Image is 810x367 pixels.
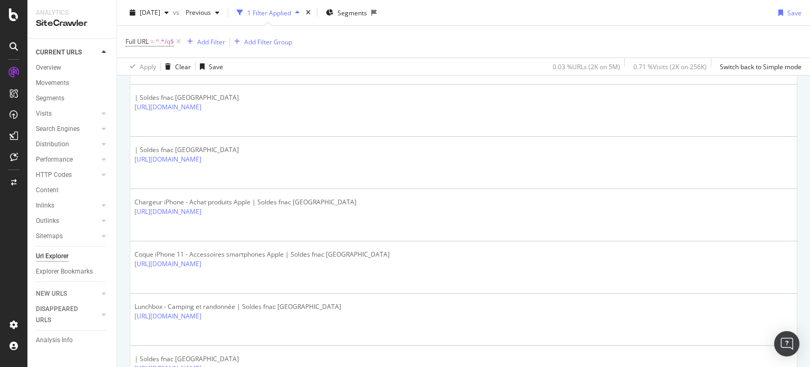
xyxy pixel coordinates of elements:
[36,304,89,326] div: DISAPPEARED URLS
[36,266,109,277] a: Explorer Bookmarks
[337,8,367,17] span: Segments
[36,93,64,104] div: Segments
[134,207,201,216] a: [URL][DOMAIN_NAME]
[36,231,63,242] div: Sitemaps
[36,200,54,211] div: Inlinks
[181,8,211,17] span: Previous
[36,62,109,73] a: Overview
[36,215,59,227] div: Outlinks
[322,4,371,21] button: Segments
[197,37,225,46] div: Add Filter
[126,58,156,75] button: Apply
[134,145,239,155] div: | Soldes fnac [GEOGRAPHIC_DATA]
[134,250,390,259] div: Coque iPhone 11 - Accessoires smartphones Apple | Soldes fnac [GEOGRAPHIC_DATA]
[173,8,181,17] span: vs
[36,288,67,299] div: NEW URLS
[134,312,201,321] a: [URL][DOMAIN_NAME]
[716,58,802,75] button: Switch back to Simple mode
[36,304,99,326] a: DISAPPEARED URLS
[36,215,99,227] a: Outlinks
[36,185,109,196] a: Content
[196,58,223,75] button: Save
[140,8,160,17] span: 2024 Aug. 1st
[161,58,191,75] button: Clear
[36,139,99,150] a: Distribution
[633,62,707,71] div: 0.71 % Visits ( 2K on 256K )
[36,335,73,346] div: Analysis Info
[36,47,99,58] a: CURRENT URLS
[134,259,201,268] a: [URL][DOMAIN_NAME]
[126,4,173,21] button: [DATE]
[134,302,341,312] div: Lunchbox - Camping et randonnée | Soldes fnac [GEOGRAPHIC_DATA]
[36,93,109,104] a: Segments
[36,124,99,135] a: Search Engines
[36,17,108,30] div: SiteCrawler
[156,34,174,49] span: ^.*/q$
[36,139,69,150] div: Distribution
[36,231,99,242] a: Sitemaps
[140,62,156,71] div: Apply
[720,62,802,71] div: Switch back to Simple mode
[774,331,799,356] div: Open Intercom Messenger
[36,62,61,73] div: Overview
[134,93,239,102] div: | Soldes fnac [GEOGRAPHIC_DATA]
[36,108,99,119] a: Visits
[181,4,224,21] button: Previous
[36,251,69,262] div: Url Explorer
[36,124,80,135] div: Search Engines
[36,170,99,181] a: HTTP Codes
[774,4,802,21] button: Save
[36,154,99,165] a: Performance
[230,35,292,48] button: Add Filter Group
[247,8,291,17] div: 1 Filter Applied
[175,62,191,71] div: Clear
[36,288,99,299] a: NEW URLS
[134,102,201,111] a: [URL][DOMAIN_NAME]
[36,8,108,17] div: Analytics
[304,7,313,18] div: times
[36,266,93,277] div: Explorer Bookmarks
[126,37,149,46] span: Full URL
[36,200,99,211] a: Inlinks
[134,354,239,364] div: | Soldes fnac [GEOGRAPHIC_DATA]
[134,155,201,164] a: [URL][DOMAIN_NAME]
[787,8,802,17] div: Save
[183,35,225,48] button: Add Filter
[150,37,154,46] span: =
[36,108,52,119] div: Visits
[233,4,304,21] button: 1 Filter Applied
[36,170,72,181] div: HTTP Codes
[36,251,109,262] a: Url Explorer
[553,62,620,71] div: 0.03 % URLs ( 2K on 5M )
[36,78,69,89] div: Movements
[36,154,73,165] div: Performance
[244,37,292,46] div: Add Filter Group
[209,62,223,71] div: Save
[36,335,109,346] a: Analysis Info
[36,185,59,196] div: Content
[134,197,356,207] div: Chargeur iPhone - Achat produits Apple | Soldes fnac [GEOGRAPHIC_DATA]
[36,47,82,58] div: CURRENT URLS
[36,78,109,89] a: Movements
